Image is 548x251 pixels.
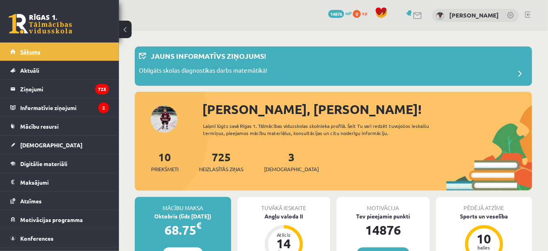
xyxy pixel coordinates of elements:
a: Aktuāli [10,61,109,79]
div: Sports un veselība [436,212,533,220]
div: Oktobris (līdz [DATE]) [135,212,231,220]
span: [DEMOGRAPHIC_DATA] [264,165,319,173]
div: Mācību maksa [135,197,231,212]
a: Jauns informatīvs ziņojums! Obligāts skolas diagnostikas darbs matemātikā! [139,50,528,82]
a: 14876 mP [328,10,352,16]
i: 725 [95,84,109,95]
span: € [196,220,201,231]
span: Priekšmeti [151,165,178,173]
a: Digitālie materiāli [10,154,109,173]
div: Tev pieejamie punkti [337,212,430,220]
img: Roberts Gasūns [436,12,444,20]
span: 14876 [328,10,344,18]
legend: Informatīvie ziņojumi [20,98,109,117]
a: Maksājumi [10,173,109,191]
i: 2 [98,102,109,113]
a: Konferences [10,229,109,247]
legend: Maksājumi [20,173,109,191]
div: 68.75 [135,220,231,239]
span: Motivācijas programma [20,216,83,223]
span: Neizlasītās ziņas [199,165,243,173]
span: xp [362,10,367,16]
div: balles [472,245,496,250]
a: 10Priekšmeti [151,150,178,173]
div: Atlicis [272,232,296,237]
div: Laipni lūgts savā Rīgas 1. Tālmācības vidusskolas skolnieka profilā. Šeit Tu vari redzēt tuvojošo... [203,122,441,137]
div: Angļu valoda II [238,212,331,220]
a: 3[DEMOGRAPHIC_DATA] [264,150,319,173]
span: mP [345,10,352,16]
span: Digitālie materiāli [20,160,67,167]
a: Ziņojumi725 [10,80,109,98]
a: Motivācijas programma [10,210,109,229]
a: Mācību resursi [10,117,109,135]
a: Atzīmes [10,192,109,210]
a: Informatīvie ziņojumi2 [10,98,109,117]
a: 725Neizlasītās ziņas [199,150,243,173]
div: 14876 [337,220,430,239]
div: Tuvākā ieskaite [238,197,331,212]
a: [PERSON_NAME] [449,11,499,19]
p: Jauns informatīvs ziņojums! [151,50,266,61]
p: Obligāts skolas diagnostikas darbs matemātikā! [139,66,267,77]
span: Mācību resursi [20,123,59,130]
a: [DEMOGRAPHIC_DATA] [10,136,109,154]
span: Konferences [20,235,54,242]
a: Sākums [10,42,109,61]
legend: Ziņojumi [20,80,109,98]
div: [PERSON_NAME], [PERSON_NAME]! [202,100,532,119]
span: Aktuāli [20,67,39,74]
a: 0 xp [353,10,371,16]
span: Sākums [20,48,40,55]
div: 10 [472,232,496,245]
a: Rīgas 1. Tālmācības vidusskola [9,14,72,34]
div: 14 [272,237,296,250]
span: 0 [353,10,361,18]
div: Motivācija [337,197,430,212]
span: Atzīmes [20,197,42,205]
div: Pēdējā atzīme [436,197,533,212]
span: [DEMOGRAPHIC_DATA] [20,141,82,149]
